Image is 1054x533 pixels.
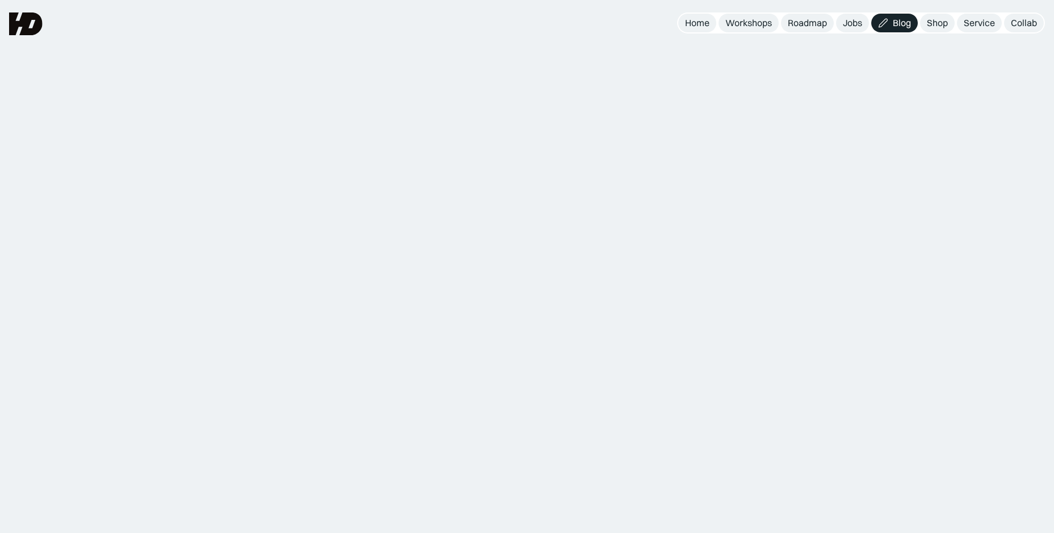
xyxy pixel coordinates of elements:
a: Home [678,14,716,32]
div: Home [685,17,709,29]
a: Collab [1004,14,1044,32]
div: Service [964,17,995,29]
a: Service [957,14,1002,32]
a: Roadmap [781,14,834,32]
div: Collab [1011,17,1037,29]
a: Blog [871,14,918,32]
div: Roadmap [788,17,827,29]
a: Jobs [836,14,869,32]
div: Workshops [725,17,772,29]
a: Workshops [719,14,779,32]
div: Shop [927,17,948,29]
div: Jobs [843,17,862,29]
div: Blog [893,17,911,29]
a: Shop [920,14,955,32]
